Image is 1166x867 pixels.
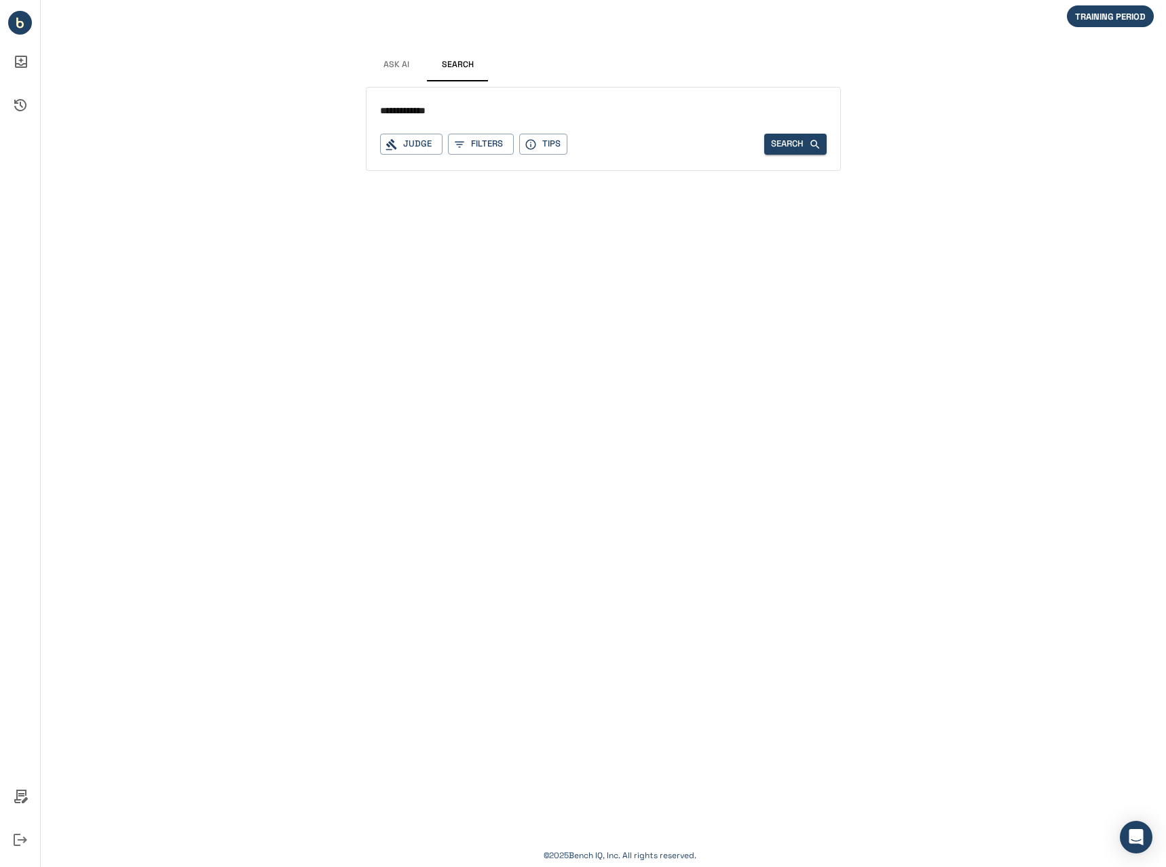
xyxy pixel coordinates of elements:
span: Ask AI [383,60,409,71]
button: Filters [448,134,514,155]
button: Judge [380,134,443,155]
span: TRAINING PERIOD [1067,11,1154,22]
button: Tips [519,134,567,155]
button: Search [764,134,827,155]
button: Search [427,49,488,81]
div: Open Intercom Messenger [1120,821,1152,853]
div: We are not billing you for your initial period of in-app activity. [1067,5,1161,27]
